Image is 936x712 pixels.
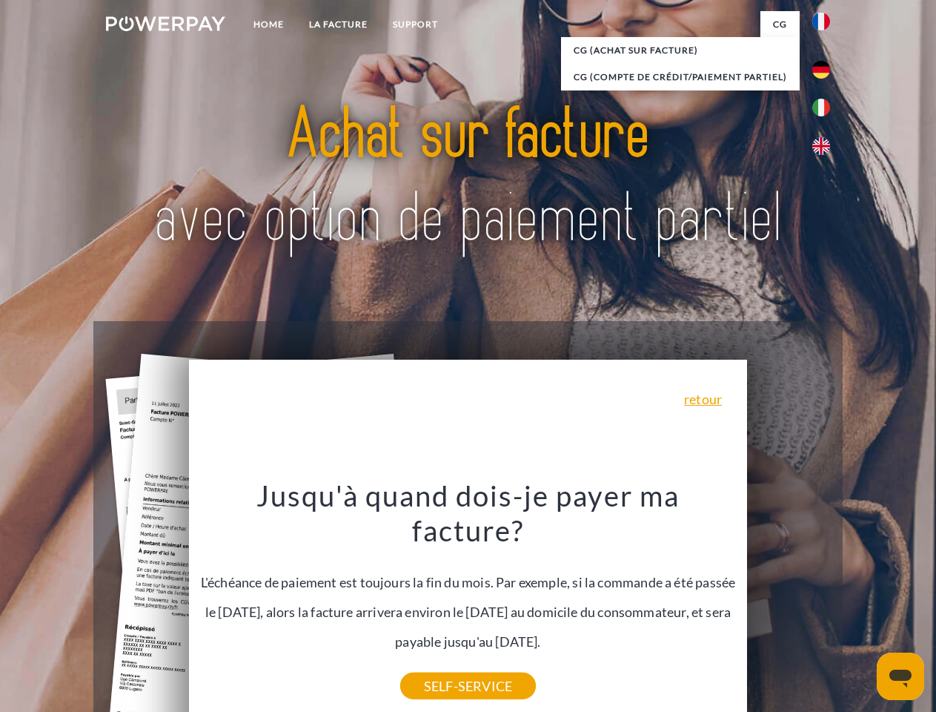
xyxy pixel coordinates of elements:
[142,71,794,284] img: title-powerpay_fr.svg
[812,61,830,79] img: de
[198,478,739,686] div: L'échéance de paiement est toujours la fin du mois. Par exemple, si la commande a été passée le [...
[561,64,800,90] a: CG (Compte de crédit/paiement partiel)
[684,392,722,406] a: retour
[812,13,830,30] img: fr
[877,653,924,700] iframe: Button to launch messaging window
[296,11,380,38] a: LA FACTURE
[812,99,830,116] img: it
[241,11,296,38] a: Home
[198,478,739,549] h3: Jusqu'à quand dois-je payer ma facture?
[380,11,451,38] a: Support
[106,16,225,31] img: logo-powerpay-white.svg
[760,11,800,38] a: CG
[561,37,800,64] a: CG (achat sur facture)
[400,673,536,699] a: SELF-SERVICE
[812,137,830,155] img: en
